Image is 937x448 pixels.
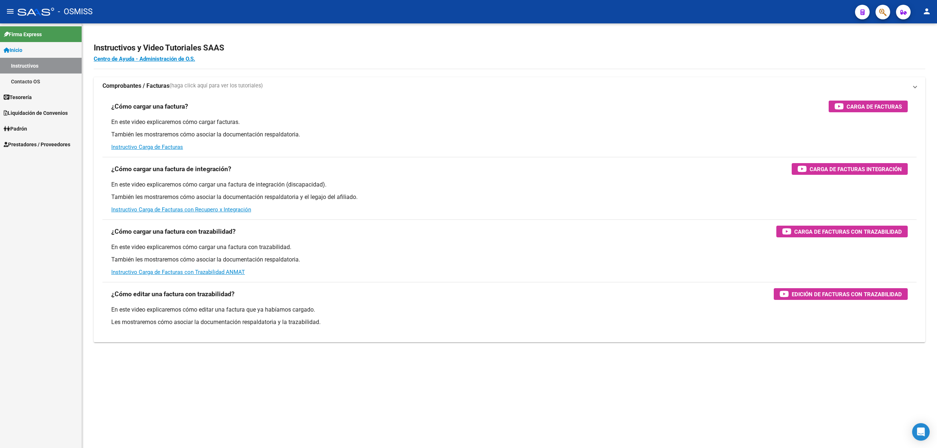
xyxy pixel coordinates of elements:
span: Carga de Facturas Integración [810,165,902,174]
a: Instructivo Carga de Facturas [111,144,183,150]
span: Prestadores / Proveedores [4,140,70,148]
p: También les mostraremos cómo asociar la documentación respaldatoria. [111,131,908,139]
div: Comprobantes / Facturas(haga click aquí para ver los tutoriales) [94,95,925,342]
a: Instructivo Carga de Facturas con Trazabilidad ANMAT [111,269,245,275]
p: En este video explicaremos cómo cargar una factura con trazabilidad. [111,243,908,251]
strong: Comprobantes / Facturas [102,82,169,90]
h3: ¿Cómo cargar una factura con trazabilidad? [111,226,236,237]
span: Firma Express [4,30,42,38]
span: Liquidación de Convenios [4,109,68,117]
button: Edición de Facturas con Trazabilidad [774,288,908,300]
p: En este video explicaremos cómo cargar facturas. [111,118,908,126]
p: En este video explicaremos cómo editar una factura que ya habíamos cargado. [111,306,908,314]
span: Carga de Facturas [847,102,902,111]
span: (haga click aquí para ver los tutoriales) [169,82,263,90]
span: Inicio [4,46,22,54]
p: También les mostraremos cómo asociar la documentación respaldatoria. [111,256,908,264]
p: También les mostraremos cómo asociar la documentación respaldatoria y el legajo del afiliado. [111,193,908,201]
p: Les mostraremos cómo asociar la documentación respaldatoria y la trazabilidad. [111,318,908,326]
a: Centro de Ayuda - Administración de O.S. [94,56,195,62]
mat-icon: person [922,7,931,16]
h3: ¿Cómo cargar una factura de integración? [111,164,231,174]
h3: ¿Cómo editar una factura con trazabilidad? [111,289,235,299]
span: - OSMISS [58,4,93,20]
p: En este video explicaremos cómo cargar una factura de integración (discapacidad). [111,181,908,189]
div: Open Intercom Messenger [912,423,930,441]
span: Tesorería [4,93,32,101]
span: Edición de Facturas con Trazabilidad [792,290,902,299]
mat-expansion-panel-header: Comprobantes / Facturas(haga click aquí para ver los tutoriales) [94,77,925,95]
button: Carga de Facturas Integración [792,163,908,175]
h2: Instructivos y Video Tutoriales SAAS [94,41,925,55]
button: Carga de Facturas con Trazabilidad [776,226,908,237]
mat-icon: menu [6,7,15,16]
span: Padrón [4,125,27,133]
button: Carga de Facturas [829,101,908,112]
h3: ¿Cómo cargar una factura? [111,101,188,112]
a: Instructivo Carga de Facturas con Recupero x Integración [111,206,251,213]
span: Carga de Facturas con Trazabilidad [794,227,902,236]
